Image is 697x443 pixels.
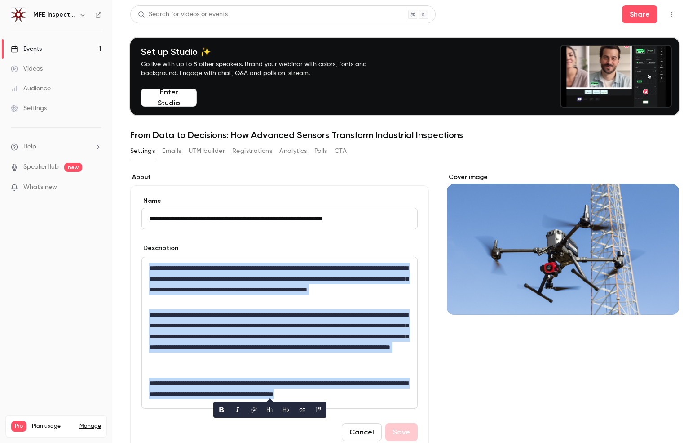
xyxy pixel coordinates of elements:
a: SpeakerHub [23,162,59,172]
button: italic [230,403,245,417]
label: Cover image [447,173,679,182]
label: Name [141,197,418,206]
button: blockquote [311,403,326,417]
img: MFE Inspection Solutions [11,8,26,22]
button: Share [622,5,657,23]
a: Manage [79,423,101,430]
button: Analytics [279,144,307,158]
h4: Set up Studio ✨ [141,46,388,57]
div: Events [11,45,42,54]
span: Pro [11,421,26,432]
button: UTM builder [189,144,225,158]
button: Polls [314,144,327,158]
section: description [141,257,418,409]
button: link [247,403,261,417]
span: Help [23,142,36,152]
h1: From Data to Decisions: How Advanced Sensors Transform Industrial Inspections [130,130,679,140]
div: editor [142,257,417,408]
button: Enter Studio [141,89,197,107]
h6: MFE Inspection Solutions [33,10,75,19]
button: Settings [130,144,155,158]
label: Description [141,244,178,253]
div: Audience [11,84,51,93]
p: Go live with up to 8 other speakers. Brand your webinar with colors, fonts and background. Engage... [141,60,388,78]
div: Search for videos or events [138,10,228,19]
button: Registrations [232,144,272,158]
label: About [130,173,429,182]
span: Plan usage [32,423,74,430]
span: new [64,163,82,172]
li: help-dropdown-opener [11,142,101,152]
button: Cancel [342,423,382,441]
div: Videos [11,64,43,73]
section: Cover image [447,173,679,315]
button: CTA [335,144,347,158]
div: Settings [11,104,47,113]
button: bold [214,403,229,417]
span: What's new [23,183,57,192]
button: Emails [162,144,181,158]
